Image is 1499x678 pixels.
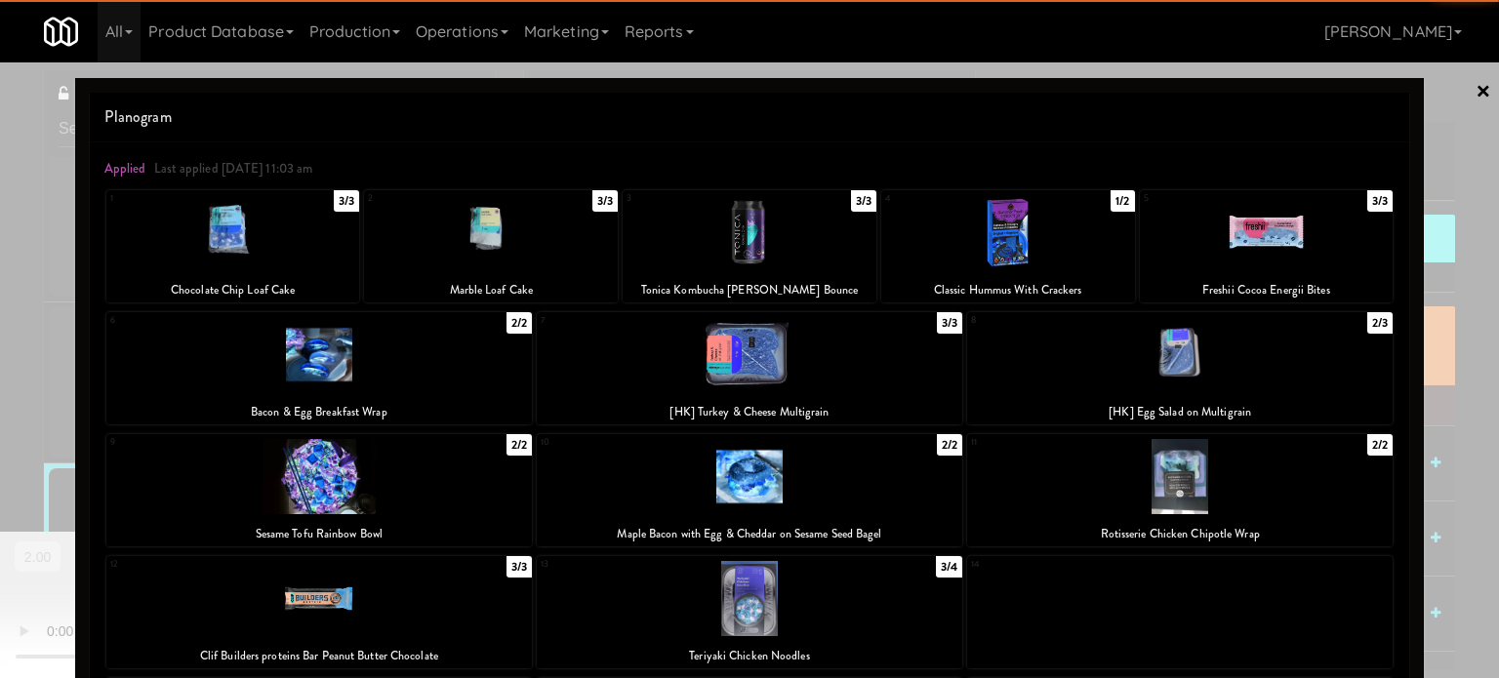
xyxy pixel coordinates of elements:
div: Marble Loaf Cake [367,278,615,302]
div: 14 [971,556,1180,573]
div: 123/3Clif Builders proteins Bar Peanut Butter Chocolate [106,556,532,668]
div: 2/2 [1367,434,1393,456]
div: Tonica Kombucha [PERSON_NAME] Bounce [623,278,876,302]
div: 3/3 [851,190,876,212]
div: [HK] Turkey & Cheese Multigrain [537,400,962,424]
div: 33/3Tonica Kombucha [PERSON_NAME] Bounce [623,190,876,302]
div: 3/3 [592,190,618,212]
div: 6 [110,312,319,329]
div: [HK] Egg Salad on Multigrain [970,400,1390,424]
div: 10 [541,434,749,451]
div: Chocolate Chip Loaf Cake [109,278,357,302]
a: × [1476,62,1491,123]
div: 3/3 [334,190,359,212]
div: Rotisserie Chicken Chipotle Wrap [967,522,1393,546]
div: 1 [110,190,233,207]
div: Sesame Tofu Rainbow Bowl [109,522,529,546]
div: Maple Bacon with Egg & Cheddar on Sesame Seed Bagel [537,522,962,546]
div: 112/2Rotisserie Chicken Chipotle Wrap [967,434,1393,546]
div: 2/2 [506,312,532,334]
div: 2/2 [937,434,962,456]
div: 12 [110,556,319,573]
div: [HK] Egg Salad on Multigrain [967,400,1393,424]
div: Sesame Tofu Rainbow Bowl [106,522,532,546]
div: 2 [368,190,491,207]
div: Clif Builders proteins Bar Peanut Butter Chocolate [106,644,532,668]
div: 62/2Bacon & Egg Breakfast Wrap [106,312,532,424]
div: 102/2Maple Bacon with Egg & Cheddar on Sesame Seed Bagel [537,434,962,546]
div: 2/3 [1367,312,1393,334]
div: 82/3[HK] Egg Salad on Multigrain [967,312,1393,424]
div: 92/2Sesame Tofu Rainbow Bowl [106,434,532,546]
div: Chocolate Chip Loaf Cake [106,278,360,302]
div: 13/3Chocolate Chip Loaf Cake [106,190,360,302]
div: 4 [885,190,1008,207]
div: Freshii Cocoa Energii Bites [1140,278,1394,302]
div: 7 [541,312,749,329]
div: 9 [110,434,319,451]
div: Marble Loaf Cake [364,278,618,302]
div: 2/2 [506,434,532,456]
div: 133/4Teriyaki Chicken Noodles [537,556,962,668]
div: 13 [541,556,749,573]
div: 53/3Freshii Cocoa Energii Bites [1140,190,1394,302]
div: 41/2Classic Hummus With Crackers [881,190,1135,302]
div: Freshii Cocoa Energii Bites [1143,278,1391,302]
div: [HK] Turkey & Cheese Multigrain [540,400,959,424]
span: Applied [104,159,146,178]
div: Classic Hummus With Crackers [884,278,1132,302]
div: 23/3Marble Loaf Cake [364,190,618,302]
img: Micromart [44,15,78,49]
div: Bacon & Egg Breakfast Wrap [109,400,529,424]
div: 3/4 [936,556,962,578]
div: 73/3[HK] Turkey & Cheese Multigrain [537,312,962,424]
div: 5 [1144,190,1267,207]
div: 14 [967,556,1393,668]
div: 11 [971,434,1180,451]
div: 8 [971,312,1180,329]
div: 3/3 [1367,190,1393,212]
div: Classic Hummus With Crackers [881,278,1135,302]
div: 3 [627,190,749,207]
div: Teriyaki Chicken Noodles [540,644,959,668]
span: Planogram [104,102,1395,132]
div: Bacon & Egg Breakfast Wrap [106,400,532,424]
div: 3/3 [506,556,532,578]
div: 1/2 [1111,190,1134,212]
div: Teriyaki Chicken Noodles [537,644,962,668]
span: Last applied [DATE] 11:03 am [154,159,313,178]
div: Rotisserie Chicken Chipotle Wrap [970,522,1390,546]
div: 3/3 [937,312,962,334]
div: Tonica Kombucha [PERSON_NAME] Bounce [626,278,873,302]
div: Maple Bacon with Egg & Cheddar on Sesame Seed Bagel [540,522,959,546]
div: Clif Builders proteins Bar Peanut Butter Chocolate [109,644,529,668]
